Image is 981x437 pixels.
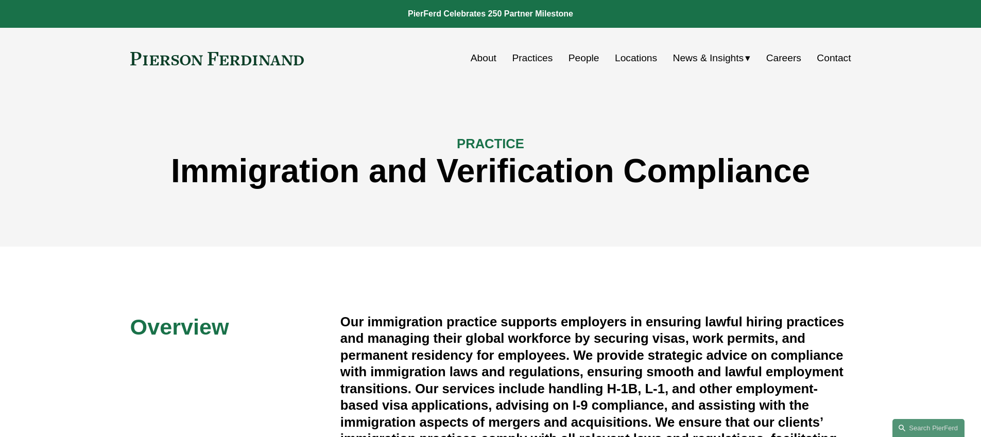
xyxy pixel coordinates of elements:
span: News & Insights [673,49,744,67]
a: Locations [615,48,657,68]
h1: Immigration and Verification Compliance [130,152,851,190]
a: About [471,48,496,68]
a: People [569,48,599,68]
span: PRACTICE [457,136,524,151]
a: folder dropdown [673,48,751,68]
a: Careers [766,48,801,68]
span: Overview [130,314,229,339]
a: Contact [817,48,851,68]
a: Search this site [892,419,965,437]
a: Practices [512,48,553,68]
